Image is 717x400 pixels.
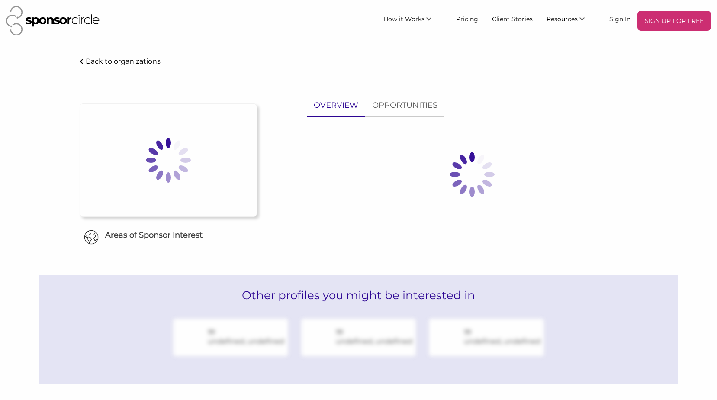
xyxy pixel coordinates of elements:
[429,131,515,218] img: Loading spinner
[383,15,424,23] span: How it Works
[125,117,212,203] img: Loading spinner
[6,6,100,35] img: Sponsor Circle Logo
[39,275,678,315] h2: Other profiles you might be interested in
[641,14,707,27] p: SIGN UP FOR FREE
[376,11,449,31] li: How it Works
[547,15,578,23] span: Resources
[84,230,99,245] img: Globe Icon
[372,99,437,112] p: OPPORTUNITIES
[449,11,485,26] a: Pricing
[540,11,602,31] li: Resources
[485,11,540,26] a: Client Stories
[602,11,637,26] a: Sign In
[314,99,358,112] p: OVERVIEW
[73,230,263,241] h6: Areas of Sponsor Interest
[86,57,161,65] p: Back to organizations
